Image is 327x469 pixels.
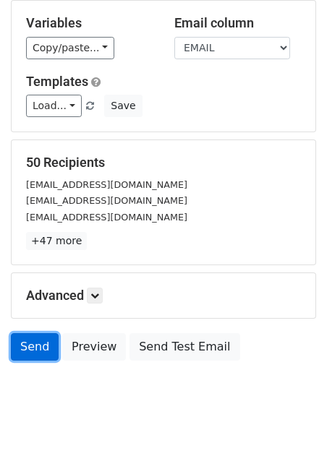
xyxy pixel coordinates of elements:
small: [EMAIL_ADDRESS][DOMAIN_NAME] [26,179,187,190]
h5: Advanced [26,288,301,304]
small: [EMAIL_ADDRESS][DOMAIN_NAME] [26,212,187,223]
small: [EMAIL_ADDRESS][DOMAIN_NAME] [26,195,187,206]
a: Send Test Email [129,333,239,361]
h5: Email column [174,15,301,31]
a: Load... [26,95,82,117]
h5: 50 Recipients [26,155,301,171]
h5: Variables [26,15,153,31]
a: Preview [62,333,126,361]
iframe: Chat Widget [255,400,327,469]
a: Copy/paste... [26,37,114,59]
a: Send [11,333,59,361]
button: Save [104,95,142,117]
a: +47 more [26,232,87,250]
a: Templates [26,74,88,89]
